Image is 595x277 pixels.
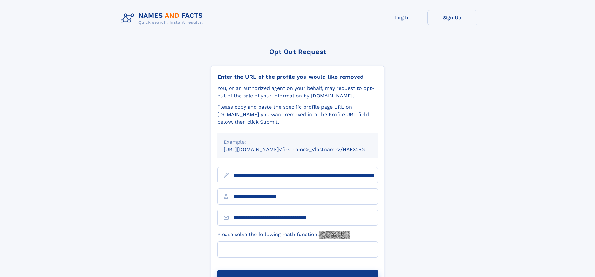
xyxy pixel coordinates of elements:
div: You, or an authorized agent on your behalf, may request to opt-out of the sale of your informatio... [217,85,378,100]
div: Please copy and paste the specific profile page URL on [DOMAIN_NAME] you want removed into the Pr... [217,103,378,126]
a: Sign Up [427,10,477,25]
div: Enter the URL of the profile you would like removed [217,73,378,80]
label: Please solve the following math function: [217,231,350,239]
a: Log In [377,10,427,25]
small: [URL][DOMAIN_NAME]<firstname>_<lastname>/NAF325G-xxxxxxxx [224,146,390,152]
div: Example: [224,138,372,146]
img: Logo Names and Facts [118,10,208,27]
div: Opt Out Request [211,48,384,56]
